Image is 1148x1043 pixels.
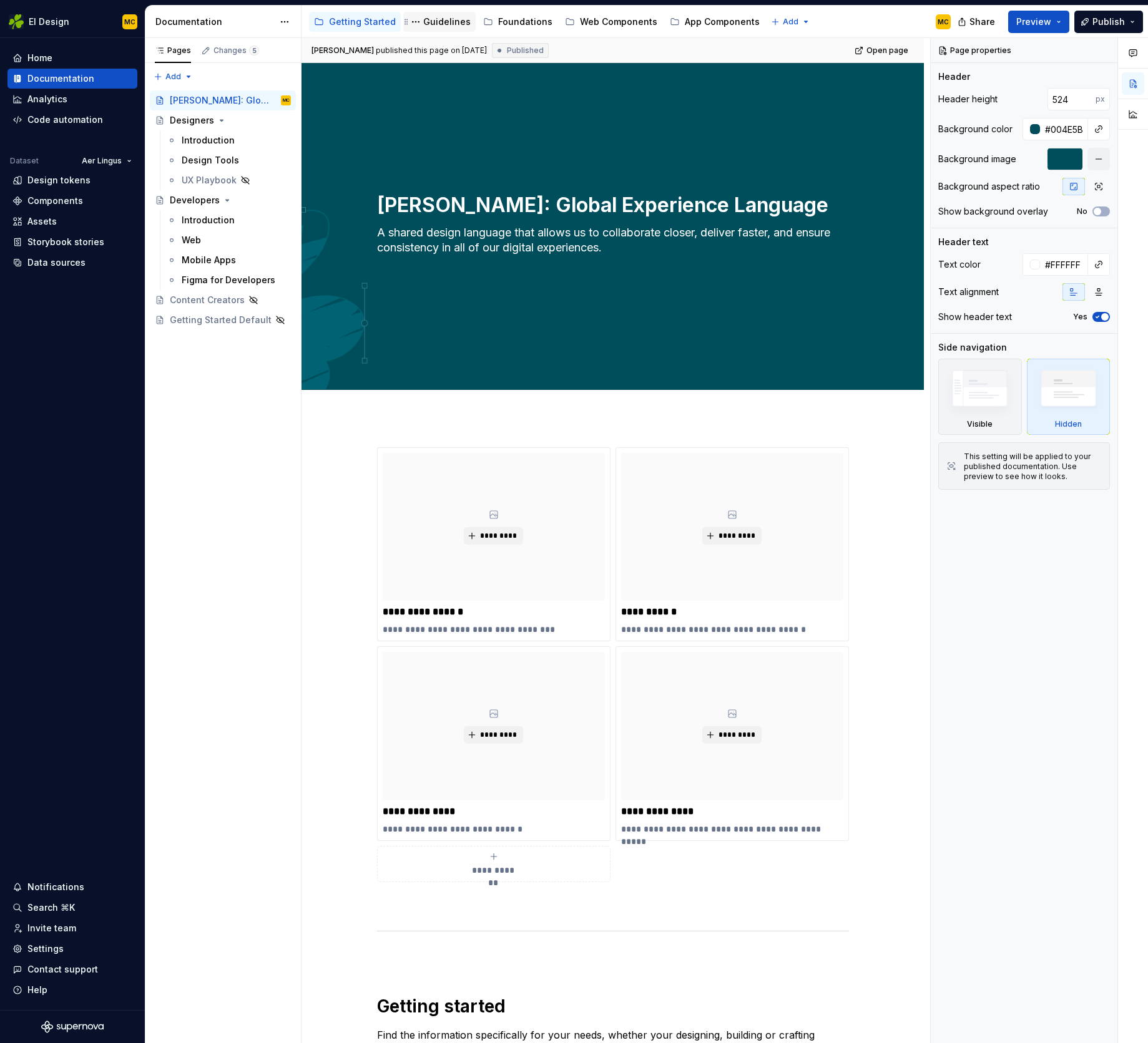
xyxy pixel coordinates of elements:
div: Background color [938,123,1013,135]
input: Auto [1040,118,1088,140]
a: Content Creators [150,290,296,310]
button: Help [7,980,137,1000]
div: Background image [938,153,1016,165]
span: Share [969,16,995,28]
a: Assets [7,211,137,231]
div: Settings [27,943,64,955]
a: Invite team [7,918,137,938]
a: Developers [150,190,296,210]
span: Aer Lingus [82,156,122,166]
div: Text alignment [938,286,999,298]
div: Home [27,52,52,64]
button: EI DesignMC [2,8,142,35]
div: Figma for Developers [182,274,275,286]
div: Visible [938,359,1022,435]
a: Getting Started Default [150,310,296,330]
div: Content Creators [170,294,245,306]
div: Developers [170,194,220,206]
textarea: A shared design language that allows us to collaborate closer, deliver faster, and ensure consist... [375,223,846,273]
a: Documentation [7,69,137,89]
button: Add [150,68,197,85]
a: Introduction [162,130,296,150]
div: Web Components [580,16,657,28]
div: Changes [213,46,259,56]
a: Settings [7,939,137,959]
div: Design tokens [27,174,91,187]
a: Home [7,48,137,68]
a: Design tokens [7,170,137,190]
label: No [1077,206,1087,216]
div: Foundations [498,16,552,28]
a: Data sources [7,253,137,273]
div: App Components [685,16,760,28]
span: 5 [249,46,259,56]
div: Header [938,70,970,83]
span: [PERSON_NAME] [312,46,374,56]
div: Assets [27,215,57,228]
p: px [1096,94,1105,104]
button: Publish [1074,11,1143,33]
div: Code automation [27,114,103,126]
a: Components [7,191,137,211]
input: Auto [1040,253,1088,276]
a: Open page [851,42,914,59]
a: Mobile Apps [162,250,296,270]
h1: Getting started [377,995,849,1017]
div: Text color [938,258,981,271]
div: Hidden [1027,359,1111,435]
a: Design Tools [162,150,296,170]
div: Hidden [1055,419,1082,429]
div: Visible [967,419,993,429]
div: Contact support [27,963,98,976]
a: Analytics [7,89,137,109]
div: Getting Started Default [170,314,272,326]
div: Search ⌘K [27,901,75,914]
button: Search ⌘K [7,898,137,918]
div: Storybook stories [27,236,104,248]
span: Open page [866,46,908,56]
span: Published [507,46,544,56]
span: Add [783,17,798,27]
div: Getting Started [329,16,396,28]
div: Header height [938,93,998,105]
button: Share [951,11,1003,33]
div: Mobile Apps [182,254,236,266]
div: published this page on [DATE] [376,46,487,56]
a: Storybook stories [7,232,137,252]
a: [PERSON_NAME]: Global Experience LanguageMC [150,90,296,110]
a: Getting Started [309,12,401,32]
div: UX Playbook [182,174,237,187]
button: Notifications [7,877,137,897]
div: Show header text [938,311,1012,323]
div: MC [938,17,949,27]
div: Documentation [27,72,94,85]
button: Preview [1008,11,1069,33]
textarea: [PERSON_NAME]: Global Experience Language [375,190,846,220]
div: Invite team [27,922,76,934]
div: EI Design [29,16,69,28]
div: MC [124,17,135,27]
div: Page tree [150,90,296,330]
span: Preview [1016,16,1051,28]
img: 56b5df98-d96d-4d7e-807c-0afdf3bdaefa.png [9,14,24,29]
button: Add [767,13,814,31]
div: Designers [170,114,214,127]
div: Data sources [27,256,86,269]
div: Show background overlay [938,205,1048,218]
div: Web [182,234,201,246]
div: Help [27,984,47,996]
div: Documentation [155,16,273,28]
div: Dataset [10,156,39,166]
a: Guidelines [403,12,476,32]
div: Guidelines [423,16,471,28]
a: UX Playbook [162,170,296,190]
a: Code automation [7,110,137,130]
a: Figma for Developers [162,270,296,290]
div: Notifications [27,881,84,893]
input: Auto [1047,88,1096,110]
div: MC [283,94,290,107]
div: Introduction [182,214,235,226]
div: Analytics [27,93,67,105]
a: Foundations [478,12,557,32]
span: Add [165,72,181,82]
